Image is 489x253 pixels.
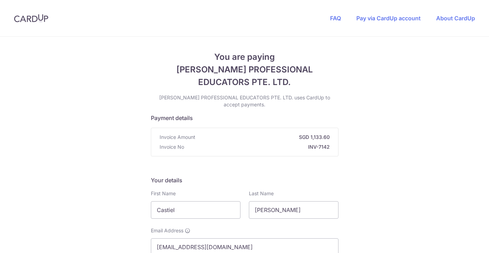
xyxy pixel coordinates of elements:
input: First name [151,201,240,219]
h5: Your details [151,176,338,184]
a: Pay via CardUp account [356,15,421,22]
h5: Payment details [151,114,338,122]
a: About CardUp [436,15,475,22]
span: [PERSON_NAME] PROFESSIONAL EDUCATORS PTE. LTD. [151,63,338,89]
p: [PERSON_NAME] PROFESSIONAL EDUCATORS PTE. LTD. uses CardUp to accept payments. [151,94,338,108]
span: Email Address [151,227,183,234]
label: First Name [151,190,176,197]
img: CardUp [14,14,48,22]
span: Invoice No [160,143,184,150]
input: Last name [249,201,338,219]
label: Last Name [249,190,274,197]
span: You are paying [151,51,338,63]
strong: SGD 1,133.60 [198,134,330,141]
strong: INV-7142 [187,143,330,150]
span: Invoice Amount [160,134,195,141]
a: FAQ [330,15,341,22]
